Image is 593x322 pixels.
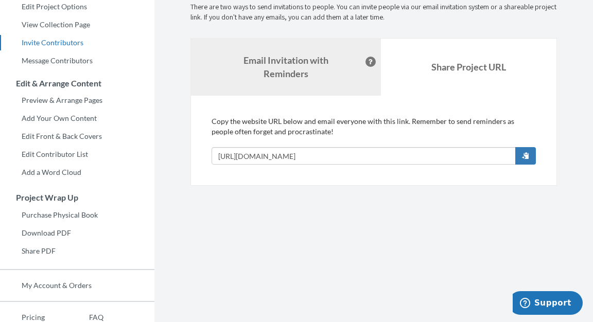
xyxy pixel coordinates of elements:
h3: Edit & Arrange Content [1,79,154,88]
div: Copy the website URL below and email everyone with this link. Remember to send reminders as peopl... [212,116,536,165]
iframe: Opens a widget where you can chat to one of our agents [513,291,583,317]
strong: Email Invitation with Reminders [243,55,328,79]
p: There are two ways to send invitations to people. You can invite people via our email invitation ... [190,2,557,23]
b: Share Project URL [431,61,506,73]
h3: Project Wrap Up [1,193,154,202]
